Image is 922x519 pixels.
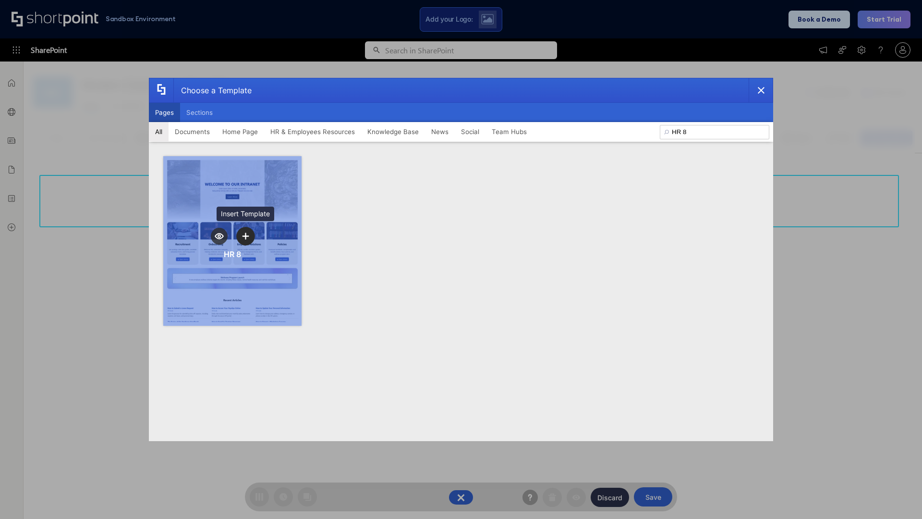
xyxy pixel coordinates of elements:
input: Search [660,125,769,139]
button: HR & Employees Resources [264,122,361,141]
button: Knowledge Base [361,122,425,141]
button: Documents [169,122,216,141]
div: Choose a Template [173,78,252,102]
button: Sections [180,103,219,122]
button: Home Page [216,122,264,141]
button: News [425,122,455,141]
button: All [149,122,169,141]
button: Social [455,122,485,141]
div: template selector [149,78,773,441]
iframe: Chat Widget [874,473,922,519]
button: Pages [149,103,180,122]
div: HR 8 [224,249,241,259]
button: Team Hubs [485,122,533,141]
